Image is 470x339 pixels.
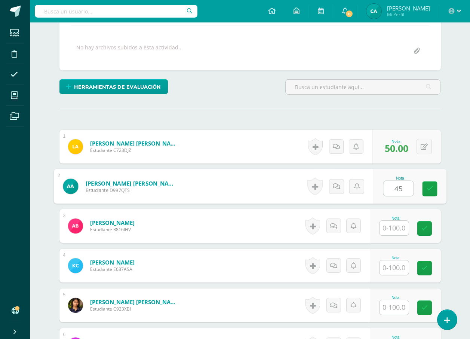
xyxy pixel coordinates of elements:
span: Estudiante R816IHV [90,226,135,233]
span: 50.00 [385,142,408,155]
div: No hay archivos subidos a esta actividad... [76,44,183,58]
div: Nota [383,176,417,180]
span: Estudiante C723DJZ [90,147,180,153]
input: Busca un estudiante aquí... [286,80,440,94]
a: [PERSON_NAME] [90,259,135,266]
a: [PERSON_NAME] [PERSON_NAME] [90,140,180,147]
div: Nota: [385,138,408,144]
div: Nota [379,216,412,220]
span: [PERSON_NAME] [387,4,430,12]
a: Herramientas de evaluación [59,79,168,94]
img: 125a08de237a26a53e62115af4b94ad1.png [68,298,83,313]
a: [PERSON_NAME] [90,219,135,226]
span: Estudiante E687ASA [90,266,135,272]
div: Nota [379,296,412,300]
img: ac49c962587f0f3d18d5db2aae38e90e.png [68,139,83,154]
input: 0-100.0 [383,181,413,196]
span: 6 [345,10,353,18]
input: 0-100.0 [380,221,409,235]
input: 0-100.0 [380,260,409,275]
a: [PERSON_NAME] [PERSON_NAME] [85,179,178,187]
span: Estudiante C923XBI [90,306,180,312]
div: Nota [379,256,412,260]
span: Mi Perfil [387,11,430,18]
span: Estudiante D997QTS [85,187,178,194]
img: f91527b469eacff578f2d711d8760a55.png [63,178,78,194]
input: Busca un usuario... [35,5,197,18]
img: 3256e53a147064791f907eef4d4c0ece.png [68,219,83,233]
input: 0-100.0 [380,300,409,315]
img: c1a13339f1e17d0e42abd6d5b79a5d11.png [68,258,83,273]
span: Herramientas de evaluación [74,80,161,94]
img: b7342dc4e91b77b46167f0ff264981b6.png [366,4,381,19]
a: [PERSON_NAME] [PERSON_NAME] [90,298,180,306]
